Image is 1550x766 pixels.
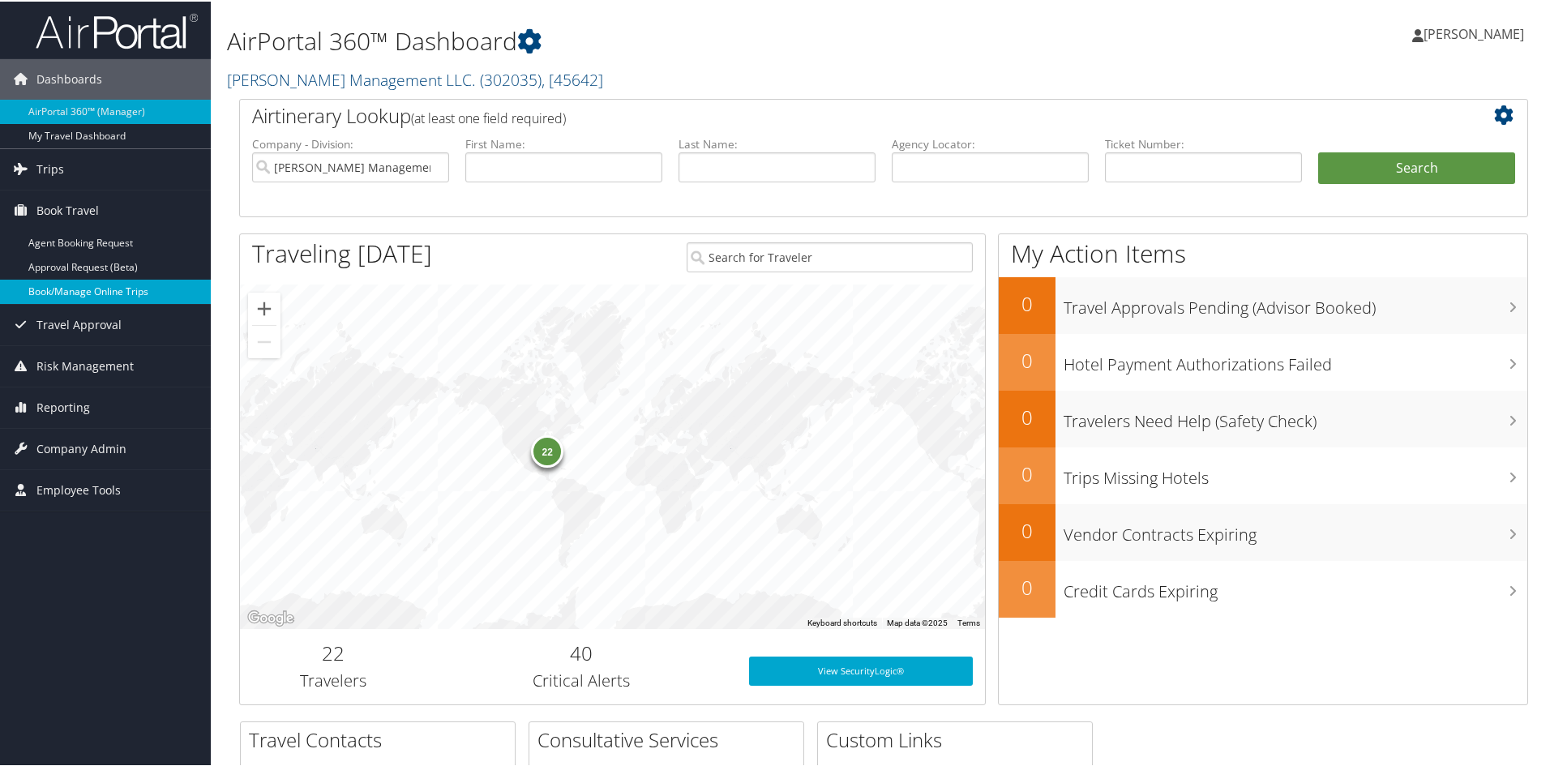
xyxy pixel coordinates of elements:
h3: Travelers [252,668,414,691]
a: [PERSON_NAME] Management LLC. [227,67,603,89]
div: 22 [531,434,563,466]
h2: 0 [999,402,1055,430]
a: Terms (opens in new tab) [957,617,980,626]
a: 0Trips Missing Hotels [999,446,1527,503]
a: 0Travelers Need Help (Safety Check) [999,389,1527,446]
span: (at least one field required) [411,108,566,126]
h1: Traveling [DATE] [252,235,432,269]
img: airportal-logo.png [36,11,198,49]
h2: 0 [999,516,1055,543]
h2: 22 [252,638,414,665]
h2: Consultative Services [537,725,803,752]
span: Trips [36,148,64,188]
span: Book Travel [36,189,99,229]
input: Search for Traveler [687,241,973,271]
button: Search [1318,151,1515,183]
h3: Hotel Payment Authorizations Failed [1064,344,1527,374]
label: Ticket Number: [1105,135,1302,151]
label: Agency Locator: [892,135,1089,151]
span: [PERSON_NAME] [1424,24,1524,41]
h3: Travel Approvals Pending (Advisor Booked) [1064,287,1527,318]
h2: Airtinerary Lookup [252,101,1408,128]
h3: Critical Alerts [439,668,725,691]
h2: Travel Contacts [249,725,515,752]
span: Employee Tools [36,469,121,509]
h2: 0 [999,459,1055,486]
button: Zoom in [248,291,280,323]
a: 0Travel Approvals Pending (Advisor Booked) [999,276,1527,332]
label: Last Name: [679,135,876,151]
h3: Travelers Need Help (Safety Check) [1064,400,1527,431]
h2: 0 [999,572,1055,600]
span: , [ 45642 ] [542,67,603,89]
span: Risk Management [36,344,134,385]
span: Company Admin [36,427,126,468]
h2: 40 [439,638,725,665]
span: Travel Approval [36,303,122,344]
h2: Custom Links [826,725,1092,752]
h3: Credit Cards Expiring [1064,571,1527,601]
span: Dashboards [36,58,102,98]
h1: AirPortal 360™ Dashboard [227,23,1103,57]
button: Zoom out [248,324,280,357]
img: Google [244,606,298,627]
span: ( 302035 ) [480,67,542,89]
a: View SecurityLogic® [749,655,973,684]
label: Company - Division: [252,135,449,151]
a: 0Hotel Payment Authorizations Failed [999,332,1527,389]
h3: Trips Missing Hotels [1064,457,1527,488]
a: 0Credit Cards Expiring [999,559,1527,616]
a: 0Vendor Contracts Expiring [999,503,1527,559]
h3: Vendor Contracts Expiring [1064,514,1527,545]
h1: My Action Items [999,235,1527,269]
a: [PERSON_NAME] [1412,8,1540,57]
button: Keyboard shortcuts [807,616,877,627]
a: Open this area in Google Maps (opens a new window) [244,606,298,627]
label: First Name: [465,135,662,151]
span: Map data ©2025 [887,617,948,626]
h2: 0 [999,289,1055,316]
h2: 0 [999,345,1055,373]
span: Reporting [36,386,90,426]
